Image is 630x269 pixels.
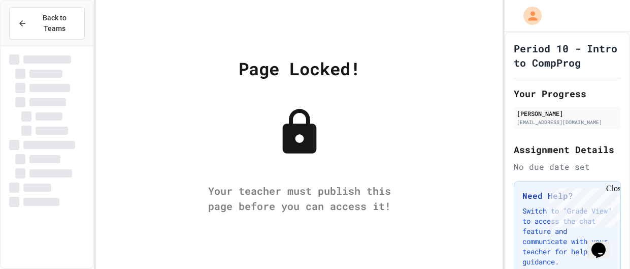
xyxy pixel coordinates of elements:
div: Chat with us now!Close [4,4,70,65]
h1: Period 10 - Intro to CompProg [514,41,621,70]
h2: Assignment Details [514,142,621,157]
button: Back to Teams [9,7,85,40]
div: My Account [513,4,544,27]
h2: Your Progress [514,86,621,101]
span: Back to Teams [33,13,76,34]
iframe: chat widget [546,184,620,227]
div: [EMAIL_ADDRESS][DOMAIN_NAME] [517,118,618,126]
div: Page Locked! [239,55,360,81]
div: No due date set [514,161,621,173]
p: Switch to "Grade View" to access the chat feature and communicate with your teacher for help and ... [522,206,612,267]
iframe: chat widget [587,228,620,259]
div: Your teacher must publish this page before you can access it! [198,183,401,214]
h3: Need Help? [522,190,612,202]
div: [PERSON_NAME] [517,109,618,118]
